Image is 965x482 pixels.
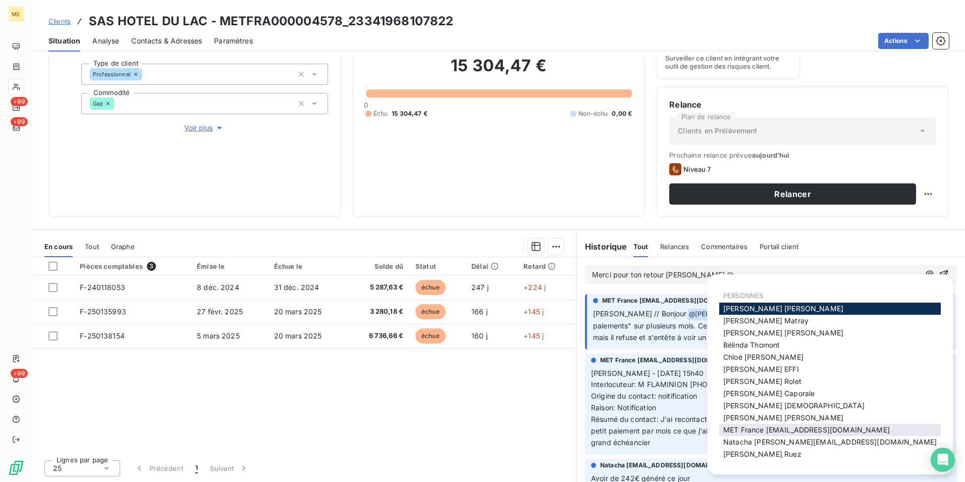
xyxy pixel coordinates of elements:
[48,36,80,46] span: Situation
[633,243,649,251] span: Tout
[85,243,99,251] span: Tout
[591,369,704,377] span: [PERSON_NAME] - [DATE] 15h40
[415,328,446,344] span: échue
[81,122,328,133] button: Voir plus
[48,17,71,25] span: Clients
[591,380,880,389] span: Interlocuteur: M FLAMINION [PHONE_NUMBER] [EMAIL_ADDRESS][DOMAIN_NAME]
[723,328,843,337] span: [PERSON_NAME] [PERSON_NAME]
[8,119,24,135] a: +99
[669,99,936,111] h6: Relance
[723,377,801,385] span: [PERSON_NAME] Rolet
[591,403,656,412] span: Raison: Notification
[523,262,570,270] div: Retard
[365,56,632,86] h2: 15 304,47 €
[523,307,544,316] span: +145 j
[197,331,240,340] span: 5 mars 2025
[415,280,446,295] span: échue
[197,262,262,270] div: Émise le
[353,331,403,341] span: 6 736,66 €
[600,461,736,470] span: Natacha [EMAIL_ADDRESS][DOMAIN_NAME]
[373,109,388,118] span: Échu
[678,126,757,136] span: Clients en Prélèvement
[593,309,687,318] span: [PERSON_NAME] // Bonjour
[274,307,322,316] span: 20 mars 2025
[723,450,801,458] span: [PERSON_NAME] Ruez
[602,296,749,305] span: MET France [EMAIL_ADDRESS][DOMAIN_NAME]
[44,243,73,251] span: En cours
[723,413,843,422] span: [PERSON_NAME] [PERSON_NAME]
[92,36,119,46] span: Analyse
[80,262,185,271] div: Pièces comptables
[669,151,936,159] span: Prochaine relance prévue
[878,33,929,49] button: Actions
[89,12,453,30] h3: SAS HOTEL DU LAC - METFRA000004578_23341968107822
[353,307,403,317] span: 3 280,18 €
[723,353,803,361] span: Chloé [PERSON_NAME]
[8,99,24,115] a: +99
[760,243,798,251] span: Portail client
[80,283,125,292] span: F-240118053
[11,97,28,106] span: +99
[114,99,122,108] input: Ajouter une valeur
[723,425,890,434] span: MET France [EMAIL_ADDRESS][DOMAIN_NAME]
[274,283,319,292] span: 31 déc. 2024
[48,16,71,26] a: Clients
[364,101,368,109] span: 0
[723,292,763,300] span: PERSONNES
[523,283,546,292] span: +224 j
[93,101,103,107] span: Gaz
[353,262,403,270] div: Solde dû
[11,369,28,378] span: +99
[53,463,62,473] span: 25
[600,356,747,365] span: MET France [EMAIL_ADDRESS][DOMAIN_NAME]
[195,463,198,473] span: 1
[93,71,131,77] span: Professionnel
[701,243,747,251] span: Commentaires
[274,262,342,270] div: Échue le
[723,341,780,349] span: Bélinda Thomont
[471,262,511,270] div: Délai
[687,309,750,320] span: @ [PERSON_NAME]
[591,392,697,400] span: Origine du contact: noitification
[660,243,689,251] span: Relances
[142,70,150,79] input: Ajouter une valeur
[214,36,253,46] span: Paramètres
[723,438,937,446] span: Natacha [PERSON_NAME][EMAIL_ADDRESS][DOMAIN_NAME]
[723,365,799,373] span: [PERSON_NAME] EFFI
[128,458,189,479] button: Précédent
[147,262,156,271] span: 3
[612,109,632,118] span: 0,00 €
[723,389,815,398] span: [PERSON_NAME] Caporale
[415,304,446,319] span: échue
[592,270,734,279] span: Merci pour ton retour [PERSON_NAME] @
[131,36,202,46] span: Contacts & Adresses
[523,331,544,340] span: +145 j
[111,243,135,251] span: Graphe
[669,183,916,205] button: Relancer
[8,6,24,22] div: ME
[471,331,488,340] span: 160 j
[723,401,865,410] span: [PERSON_NAME] [DEMOGRAPHIC_DATA]
[80,307,126,316] span: F-250135993
[471,307,488,316] span: 166 j
[204,458,255,479] button: Suivant
[11,117,28,126] span: +99
[184,123,225,133] span: Voir plus
[197,307,243,316] span: 27 févr. 2025
[8,460,24,476] img: Logo LeanPay
[683,165,711,173] span: Niveau 7
[471,283,489,292] span: 247 j
[197,283,239,292] span: 8 déc. 2024
[80,331,125,340] span: F-250138154
[577,240,627,253] h6: Historique
[723,316,809,325] span: [PERSON_NAME] Matray
[931,448,955,472] div: Open Intercom Messenger
[353,282,403,293] span: 5 287,63 €
[752,151,790,159] span: aujourd’hui
[578,109,608,118] span: Non-échu
[591,415,948,447] span: Résumé du contact: J'ai recontacté le client a la demande de [PERSON_NAME].M a tenté de négocier ...
[415,262,459,270] div: Statut
[593,309,946,342] span: j'ai appelé le client qui a tenté de négocier des "petits paiements" sur plusieurs mois. Ce que j...
[392,109,427,118] span: 15 304,47 €
[189,458,204,479] button: 1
